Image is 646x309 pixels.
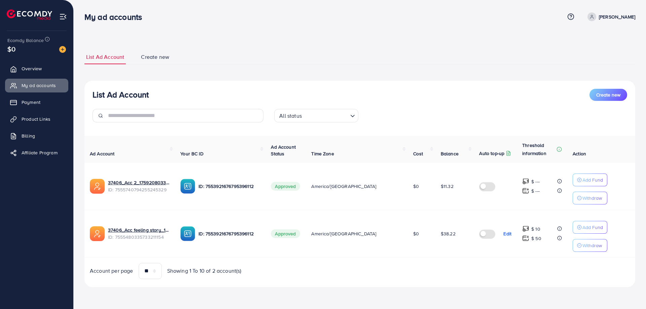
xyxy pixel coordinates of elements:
span: Billing [22,132,35,139]
span: Balance [441,150,459,157]
img: image [59,46,66,53]
input: Search for option [304,110,348,121]
img: ic-ba-acc.ded83a64.svg [180,226,195,241]
span: Time Zone [311,150,334,157]
span: Action [573,150,586,157]
span: Approved [271,182,300,191]
span: Ad Account Status [271,144,296,157]
p: Add Fund [582,223,603,231]
span: Affiliate Program [22,149,58,156]
span: Ad Account [90,150,115,157]
span: $38.22 [441,230,456,237]
button: Create new [589,89,627,101]
span: Your BC ID [180,150,204,157]
p: Auto top-up [479,149,504,157]
p: Threshold information [522,141,555,157]
button: Add Fund [573,221,607,234]
img: ic-ads-acc.e4c84228.svg [90,226,105,241]
img: top-up amount [522,225,529,232]
a: Billing [5,129,68,143]
a: 37406_Acc feeling story_1759147422800 [108,227,170,233]
a: Overview [5,62,68,75]
span: Overview [22,65,42,72]
img: top-up amount [522,235,529,242]
img: menu [59,13,67,21]
p: ID: 7553921676795396112 [199,230,260,238]
img: top-up amount [522,178,529,185]
h3: List Ad Account [93,90,149,100]
p: Edit [503,230,511,238]
img: ic-ads-acc.e4c84228.svg [90,179,105,194]
button: Withdraw [573,239,607,252]
div: <span class='underline'>37406_Acc feeling story_1759147422800</span></br>7555480335733211154 [108,227,170,240]
span: $0 [413,183,419,190]
div: <span class='underline'>37406_Acc 2_1759208033995</span></br>7555740794255245329 [108,179,170,193]
p: Withdraw [582,241,602,249]
span: Cost [413,150,423,157]
button: Add Fund [573,173,607,186]
span: List Ad Account [86,53,124,61]
span: America/[GEOGRAPHIC_DATA] [311,230,376,237]
span: ID: 7555480335733211154 [108,234,170,240]
span: My ad accounts [22,82,56,89]
p: $ 10 [531,225,540,233]
span: $11.32 [441,183,454,190]
a: Payment [5,95,68,109]
span: Account per page [90,267,133,275]
span: $0 [7,44,15,54]
p: Withdraw [582,194,602,202]
span: Create new [141,53,169,61]
span: Approved [271,229,300,238]
span: Product Links [22,116,50,122]
span: Payment [22,99,40,106]
button: Withdraw [573,192,607,204]
img: ic-ba-acc.ded83a64.svg [180,179,195,194]
span: Create new [596,91,620,98]
p: [PERSON_NAME] [599,13,635,21]
p: ID: 7553921676795396112 [199,182,260,190]
a: Affiliate Program [5,146,68,159]
span: Ecomdy Balance [7,37,44,44]
span: All status [278,111,303,121]
span: Showing 1 To 10 of 2 account(s) [167,267,242,275]
p: $ --- [531,178,540,186]
span: $0 [413,230,419,237]
a: [PERSON_NAME] [585,12,635,21]
p: $ --- [531,187,540,195]
a: Product Links [5,112,68,126]
img: logo [7,9,52,20]
a: My ad accounts [5,79,68,92]
a: 37406_Acc 2_1759208033995 [108,179,170,186]
span: ID: 7555740794255245329 [108,186,170,193]
p: $ 50 [531,234,541,242]
h3: My ad accounts [84,12,147,22]
img: top-up amount [522,187,529,194]
p: Add Fund [582,176,603,184]
div: Search for option [274,109,358,122]
span: America/[GEOGRAPHIC_DATA] [311,183,376,190]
